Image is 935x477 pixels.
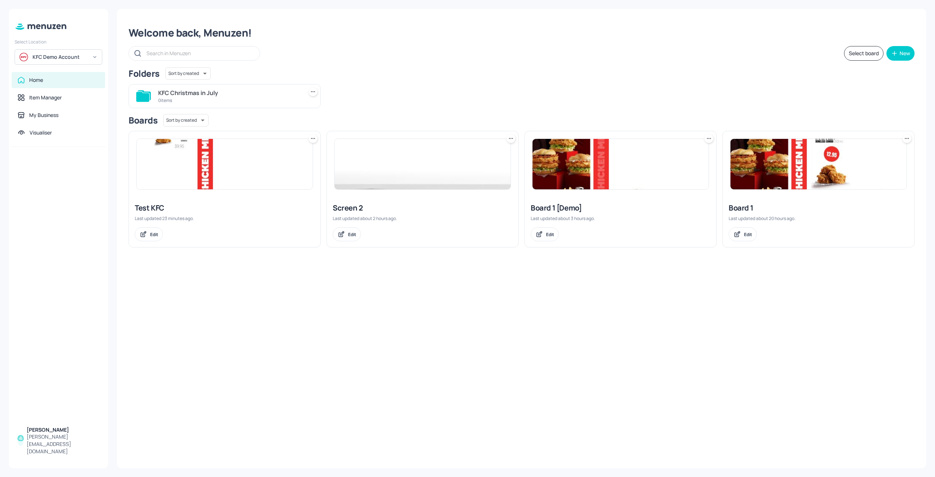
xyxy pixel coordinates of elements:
div: Boards [129,114,157,126]
button: Select board [844,46,884,61]
div: Select Location [15,39,102,45]
div: Item Manager [29,94,62,101]
div: Last updated about 2 hours ago. [333,215,512,222]
div: Test KFC [135,203,314,213]
img: 2025-08-18-1755512376929zu2nbwj1d6.jpeg [730,139,907,189]
div: 0 items [158,97,300,103]
div: Welcome back, Menuzen! [129,26,915,39]
div: Sort by created [165,66,211,81]
div: Last updated about 3 hours ago. [531,215,710,222]
div: Board 1 [Demo] [531,203,710,213]
div: [PERSON_NAME][EMAIL_ADDRESS][DOMAIN_NAME] [27,433,99,455]
div: Last updated about 20 hours ago. [729,215,908,222]
div: Screen 2 [333,203,512,213]
div: Sort by created [163,113,209,128]
div: New [900,51,910,56]
img: avatar [19,53,28,61]
div: Board 1 [729,203,908,213]
div: Visualiser [30,129,52,136]
div: Edit [150,231,158,238]
button: New [886,46,915,61]
div: Edit [744,231,752,238]
img: 2025-08-19-1755573765280dkqnve7a43v.jpeg [533,139,709,189]
div: Folders [129,68,160,79]
div: Home [29,76,43,84]
div: KFC Christmas in July [158,88,300,97]
div: Edit [546,231,554,238]
input: Search in Menuzen [146,48,252,58]
div: [PERSON_NAME] [27,426,99,434]
div: Edit [348,231,356,238]
div: Last updated 23 minutes ago. [135,215,314,222]
img: 2025-08-19-1755576978728gj5r35rwqul.jpeg [335,139,511,189]
img: AOh14Gi8qiLOHi8_V0Z21Rg2Hnc1Q3Dmev7ROR3CPInM=s96-c [18,435,24,441]
div: KFC Demo Account [33,53,88,61]
div: My Business [29,111,58,119]
img: 2025-08-19-1755582098296i183xvvvas.jpeg [137,139,313,189]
